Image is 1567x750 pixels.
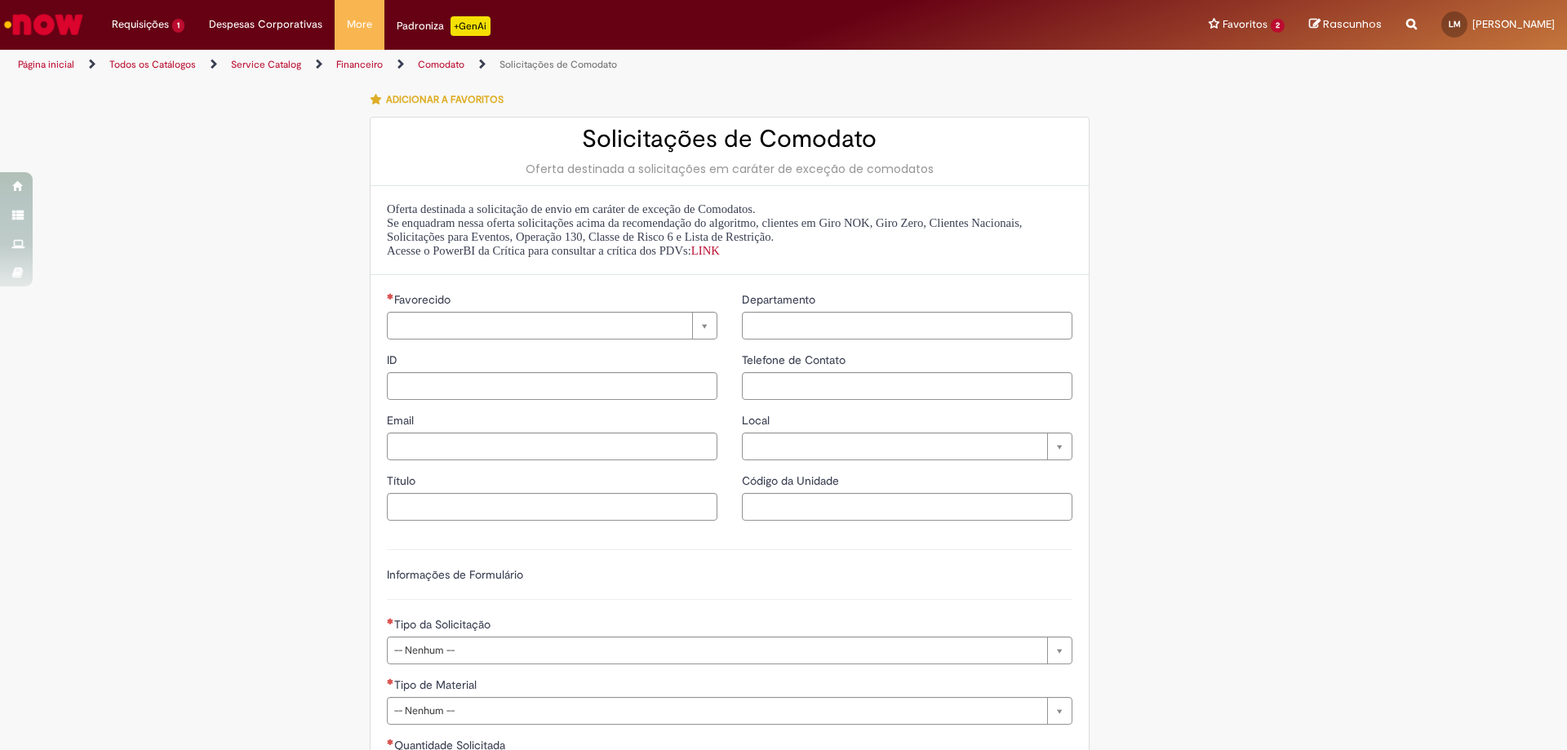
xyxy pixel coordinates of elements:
[370,82,513,117] button: Adicionar a Favoritos
[691,244,720,257] a: LINK
[451,16,491,36] p: +GenAi
[387,202,1023,257] span: Oferta destinada a solicitação de envio em caráter de exceção de Comodatos. Se enquadram nessa of...
[387,413,417,428] span: Email
[742,493,1072,521] input: Código da Unidade
[742,312,1072,339] input: Departamento
[12,50,1032,80] ul: Trilhas de página
[387,493,717,521] input: Título
[394,292,454,307] span: Necessários - Favorecido
[387,353,401,367] span: ID
[387,312,717,339] a: Limpar campo Favorecido
[742,433,1072,460] a: Limpar campo Local
[347,16,372,33] span: More
[742,473,842,488] span: Código da Unidade
[418,58,464,71] a: Comodato
[1449,19,1461,29] span: LM
[394,677,480,692] span: Tipo de Material
[109,58,196,71] a: Todos os Catálogos
[387,567,523,582] label: Informações de Formulário
[112,16,169,33] span: Requisições
[394,698,1039,724] span: -- Nenhum --
[1472,17,1555,31] span: [PERSON_NAME]
[397,16,491,36] div: Padroniza
[1309,17,1382,33] a: Rascunhos
[387,293,394,300] span: Necessários
[387,433,717,460] input: Email
[387,161,1072,177] div: Oferta destinada a solicitações em caráter de exceção de comodatos
[742,353,849,367] span: Telefone de Contato
[387,126,1072,153] h2: Solicitações de Comodato
[387,473,419,488] span: Título
[394,617,494,632] span: Tipo da Solicitação
[209,16,322,33] span: Despesas Corporativas
[1271,19,1285,33] span: 2
[742,372,1072,400] input: Telefone de Contato
[2,8,86,41] img: ServiceNow
[231,58,301,71] a: Service Catalog
[18,58,74,71] a: Página inicial
[1223,16,1267,33] span: Favoritos
[336,58,383,71] a: Financeiro
[742,413,773,428] span: Local
[386,93,504,106] span: Adicionar a Favoritos
[172,19,184,33] span: 1
[499,58,617,71] a: Solicitações de Comodato
[387,618,394,624] span: Necessários
[742,292,819,307] span: Departamento
[394,637,1039,663] span: -- Nenhum --
[1323,16,1382,32] span: Rascunhos
[387,678,394,685] span: Necessários
[387,372,717,400] input: ID
[387,739,394,745] span: Necessários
